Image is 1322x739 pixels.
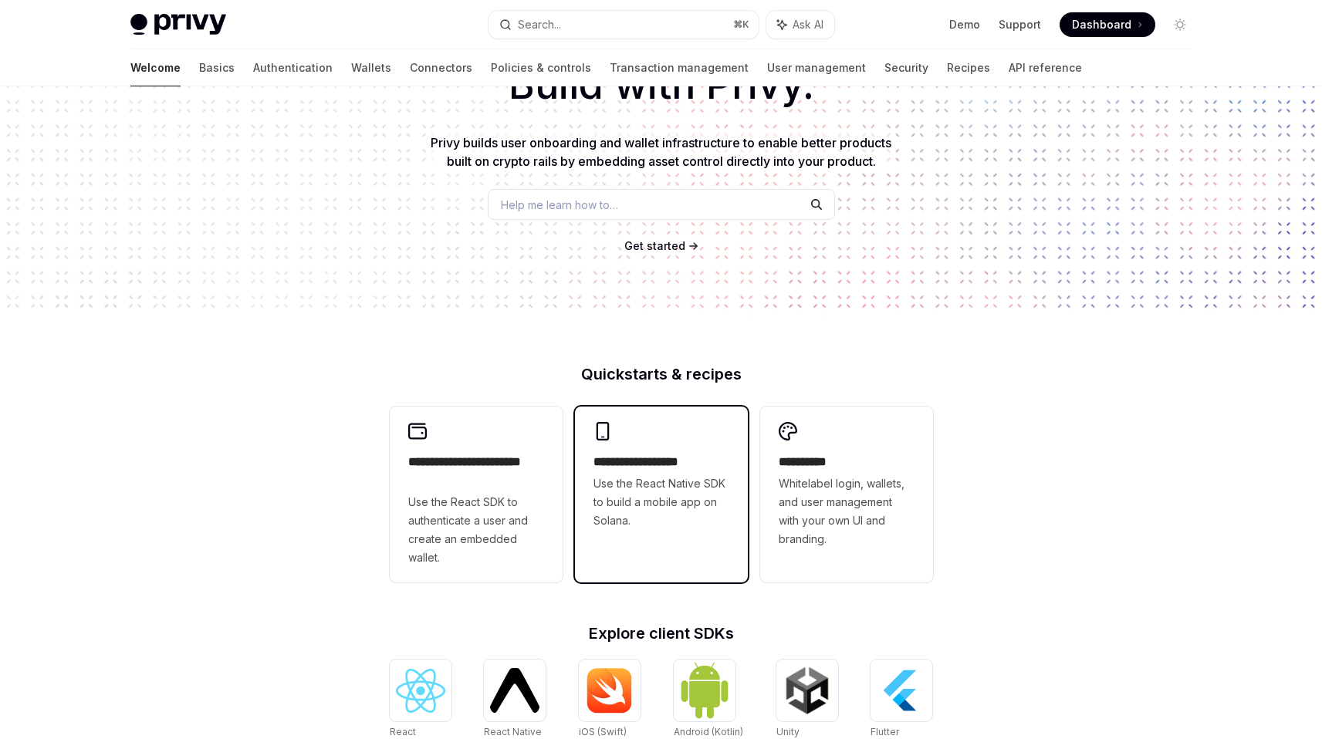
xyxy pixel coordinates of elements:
a: Welcome [130,49,181,86]
button: Ask AI [766,11,834,39]
a: Demo [949,17,980,32]
a: Wallets [351,49,391,86]
span: Android (Kotlin) [674,726,743,737]
img: React [396,669,445,713]
span: Use the React Native SDK to build a mobile app on Solana. [593,474,729,530]
img: React Native [490,668,539,712]
a: Transaction management [610,49,749,86]
a: User management [767,49,866,86]
img: light logo [130,14,226,35]
h2: Quickstarts & recipes [390,366,933,382]
a: Basics [199,49,235,86]
span: Unity [776,726,800,737]
span: iOS (Swift) [579,726,627,737]
a: Get started [624,238,685,254]
img: Unity [783,666,832,715]
span: Dashboard [1072,17,1131,32]
h2: Explore client SDKs [390,626,933,641]
a: Support [999,17,1041,32]
a: **** **** **** ***Use the React Native SDK to build a mobile app on Solana. [575,407,748,582]
button: Toggle dark mode [1168,12,1192,37]
span: Help me learn how to… [501,197,618,213]
span: React [390,726,416,737]
span: React Native [484,726,542,737]
img: Flutter [877,666,926,715]
a: API reference [1009,49,1082,86]
button: Search...⌘K [489,11,759,39]
span: ⌘ K [733,19,749,31]
a: Recipes [947,49,990,86]
a: Policies & controls [491,49,591,86]
span: Flutter [871,726,899,737]
a: Authentication [253,49,333,86]
img: Android (Kotlin) [680,661,729,719]
span: Use the React SDK to authenticate a user and create an embedded wallet. [408,493,544,567]
a: Connectors [410,49,472,86]
span: Whitelabel login, wallets, and user management with your own UI and branding. [779,474,915,548]
a: **** *****Whitelabel login, wallets, and user management with your own UI and branding. [760,407,933,582]
span: Ask AI [793,17,823,32]
span: Get started [624,239,685,252]
a: Security [884,49,928,86]
a: Dashboard [1060,12,1155,37]
span: Privy builds user onboarding and wallet infrastructure to enable better products built on crypto ... [431,135,891,169]
div: Search... [518,15,561,34]
img: iOS (Swift) [585,667,634,714]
